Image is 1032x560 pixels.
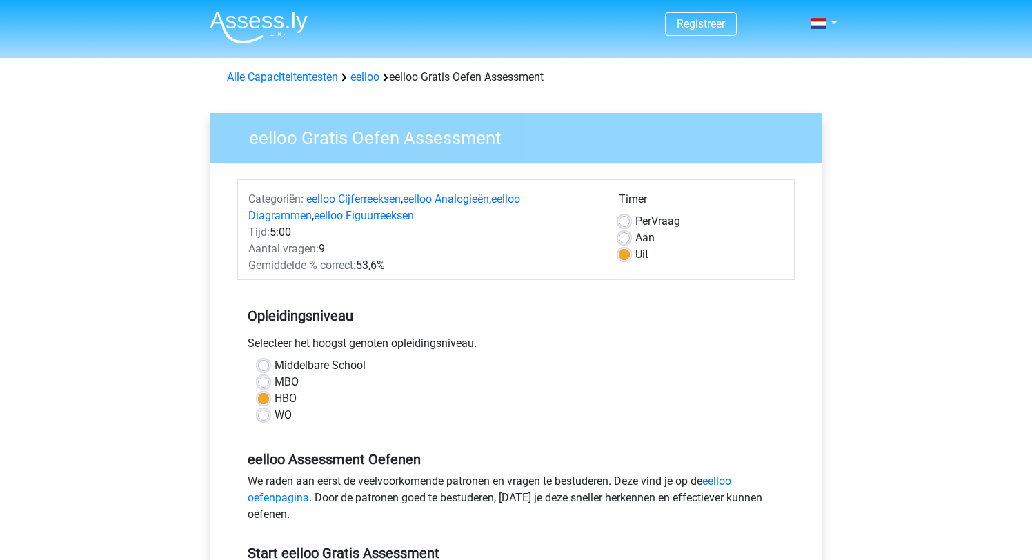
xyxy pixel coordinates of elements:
div: Selecteer het hoogst genoten opleidingsniveau. [237,335,795,357]
label: WO [275,407,292,423]
div: Timer [619,191,784,213]
span: Gemiddelde % correct: [248,259,356,272]
h3: eelloo Gratis Oefen Assessment [232,122,811,149]
h5: eelloo Assessment Oefenen [248,451,784,468]
label: Uit [635,246,648,263]
div: eelloo Gratis Oefen Assessment [221,69,811,86]
h5: Opleidingsniveau [248,302,784,330]
span: Categoriën: [248,192,304,206]
label: Middelbare School [275,357,366,374]
div: 53,6% [238,257,608,274]
div: , , , [238,191,608,224]
span: Tijd: [248,226,270,239]
a: eelloo [350,70,379,83]
label: HBO [275,390,297,407]
label: MBO [275,374,299,390]
label: Aan [635,230,655,246]
span: Aantal vragen: [248,242,319,255]
a: Registreer [677,17,725,30]
div: We raden aan eerst de veelvoorkomende patronen en vragen te bestuderen. Deze vind je op de . Door... [237,473,795,528]
img: Assessly [210,11,308,43]
div: 5:00 [238,224,608,241]
a: eelloo Analogieën [403,192,489,206]
label: Vraag [635,213,680,230]
span: Per [635,214,651,228]
a: Alle Capaciteitentesten [227,70,338,83]
a: eelloo Figuurreeksen [314,209,414,222]
div: 9 [238,241,608,257]
a: eelloo Cijferreeksen [306,192,401,206]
